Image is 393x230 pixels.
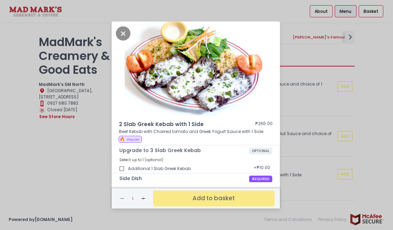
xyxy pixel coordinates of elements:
[249,148,272,154] span: OPTIONAL
[120,136,125,142] span: 🔥
[119,157,163,162] span: Select up to 1 (optional)
[119,176,249,182] span: Side Dish
[255,121,273,129] div: ₱265.00
[127,137,140,142] span: Popular
[251,162,272,175] div: + ₱10.00
[119,148,249,153] span: Upgrade to 3 Slab Greek Kebab
[119,121,234,129] span: 2 Slab Greek Kebab with 1 Side
[116,30,130,36] button: Close
[119,129,273,135] p: Beef Kebab with Charred tomato and Greek Yogurt Sauce with 1 Side.
[112,21,280,116] img: 2 Slab Greek Kebab with 1 Side
[249,176,272,183] span: REQUIRED
[153,191,275,206] button: Add to basket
